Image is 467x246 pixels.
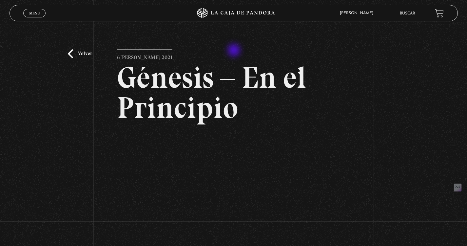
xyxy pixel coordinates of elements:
[68,49,92,58] a: Volver
[117,49,172,62] p: 6 [PERSON_NAME], 2021
[400,11,415,15] a: Buscar
[435,9,444,17] a: View your shopping cart
[29,11,40,15] span: Menu
[27,17,42,21] span: Cerrar
[117,62,350,123] h2: Génesis – En el Principio
[337,11,380,15] span: [PERSON_NAME]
